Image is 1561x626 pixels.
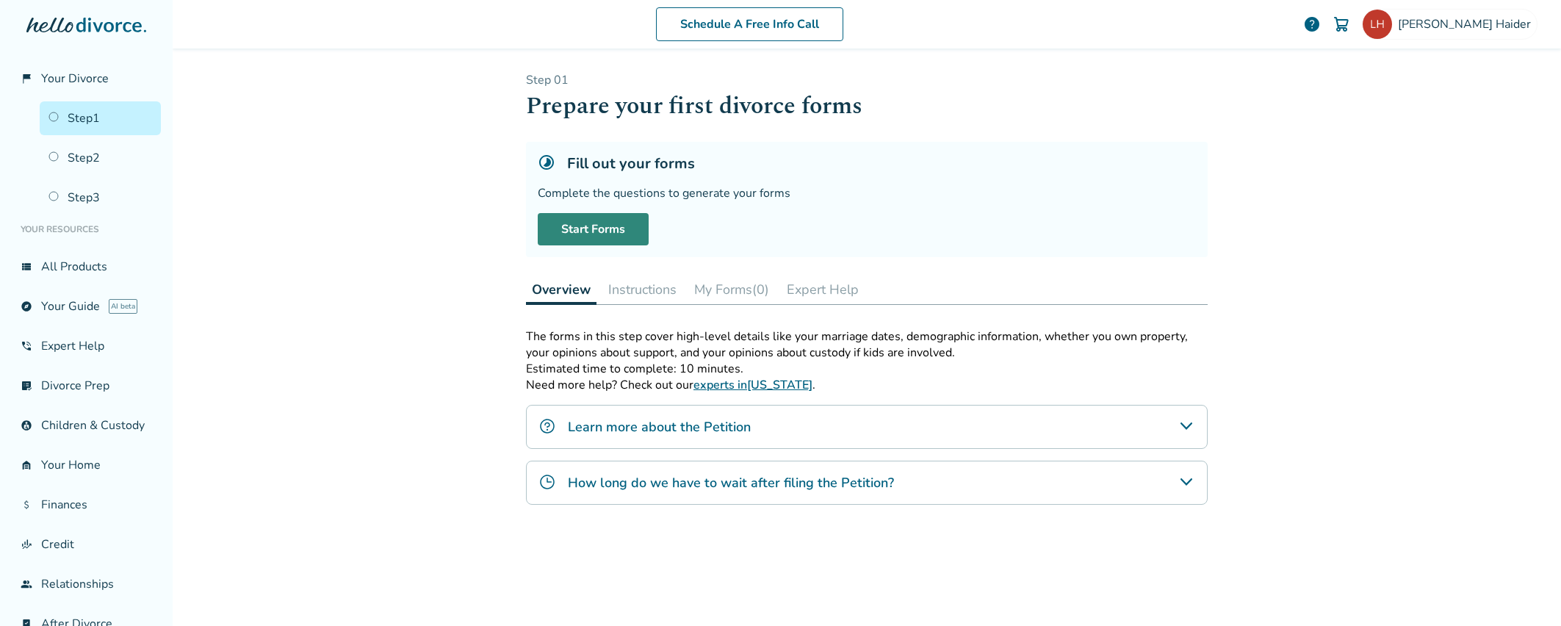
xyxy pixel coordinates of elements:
[526,361,1208,377] p: Estimated time to complete: 10 minutes.
[526,377,1208,393] p: Need more help? Check out our .
[526,88,1208,124] h1: Prepare your first divorce forms
[40,181,161,215] a: Step3
[12,488,161,522] a: attach_moneyFinances
[21,459,32,471] span: garage_home
[526,405,1208,449] div: Learn more about the Petition
[21,301,32,312] span: explore
[1488,555,1561,626] iframe: Chat Widget
[693,377,812,393] a: experts in[US_STATE]
[526,461,1208,505] div: How long do we have to wait after filing the Petition?
[568,417,751,436] h4: Learn more about the Petition
[656,7,843,41] a: Schedule A Free Info Call
[12,369,161,403] a: list_alt_checkDivorce Prep
[538,213,649,245] a: Start Forms
[12,62,161,96] a: flag_2Your Divorce
[12,528,161,561] a: finance_modeCredit
[1303,15,1321,33] a: help
[12,289,161,323] a: exploreYour GuideAI beta
[1333,15,1350,33] img: Cart
[12,448,161,482] a: garage_homeYour Home
[12,409,161,442] a: account_childChildren & Custody
[21,578,32,590] span: group
[1398,16,1537,32] span: [PERSON_NAME] Haider
[526,72,1208,88] p: Step 0 1
[21,420,32,431] span: account_child
[538,417,556,435] img: Learn more about the Petition
[21,499,32,511] span: attach_money
[781,275,865,304] button: Expert Help
[567,154,695,173] h5: Fill out your forms
[12,250,161,284] a: view_listAll Products
[21,261,32,273] span: view_list
[538,185,1196,201] div: Complete the questions to generate your forms
[568,473,894,492] h4: How long do we have to wait after filing the Petition?
[1363,10,1392,39] img: lukeh@vulcan.com
[40,101,161,135] a: Step1
[602,275,682,304] button: Instructions
[12,567,161,601] a: groupRelationships
[21,340,32,352] span: phone_in_talk
[12,215,161,244] li: Your Resources
[21,380,32,392] span: list_alt_check
[21,539,32,550] span: finance_mode
[21,73,32,84] span: flag_2
[40,141,161,175] a: Step2
[12,329,161,363] a: phone_in_talkExpert Help
[109,299,137,314] span: AI beta
[526,328,1208,361] p: The forms in this step cover high-level details like your marriage dates, demographic information...
[526,275,596,305] button: Overview
[41,71,109,87] span: Your Divorce
[538,473,556,491] img: How long do we have to wait after filing the Petition?
[688,275,775,304] button: My Forms(0)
